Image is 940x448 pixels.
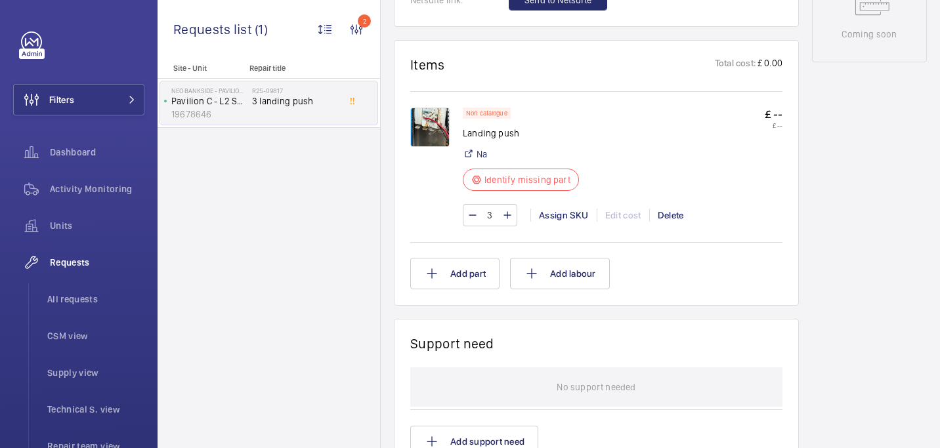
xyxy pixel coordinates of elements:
p: No support needed [557,367,635,407]
p: Coming soon [842,28,897,41]
span: Units [50,219,144,232]
div: Assign SKU [530,209,597,222]
p: Non catalogue [466,111,507,115]
a: Na [477,148,487,161]
p: £ -- [765,108,782,121]
h1: Support need [410,335,494,352]
p: Repair title [249,64,336,73]
span: Filters [49,93,74,106]
p: Landing push [463,127,587,140]
span: Technical S. view [47,403,144,416]
p: Site - Unit [158,64,244,73]
h2: R25-09817 [252,87,339,94]
h1: Items [410,56,445,73]
span: Requests [50,256,144,269]
span: CSM view [47,329,144,342]
p: Identify missing part [484,173,570,186]
span: 3 landing push [252,94,339,108]
p: £ -- [765,121,782,129]
p: Total cost: [715,56,756,73]
p: 19678646 [171,108,247,121]
span: Requests list [173,21,255,37]
div: Delete [649,209,692,222]
img: 1752848029553-9ffe6194-a1a5-4495-9b36-6d32cea88fee [410,108,450,147]
span: Dashboard [50,146,144,159]
span: Supply view [47,366,144,379]
p: Pavilion C - L2 South - 299809015 [171,94,247,108]
button: Add labour [510,258,610,289]
p: Neo Bankside - Pavilion C [171,87,247,94]
button: Filters [13,84,144,115]
button: Add part [410,258,500,289]
span: All requests [47,293,144,306]
span: Activity Monitoring [50,182,144,195]
p: £ 0.00 [756,56,782,73]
